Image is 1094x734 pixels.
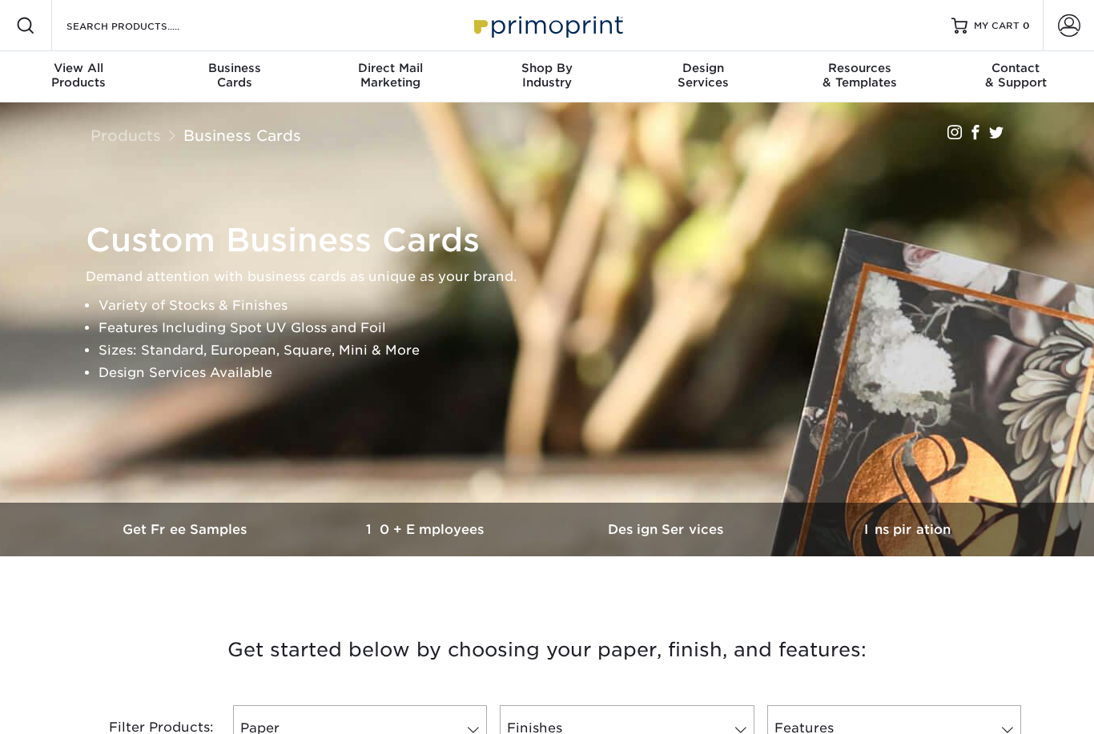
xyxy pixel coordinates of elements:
[307,522,547,537] h3: 10+ Employees
[307,503,547,556] a: 10+ Employees
[782,61,938,75] span: Resources
[156,61,312,75] span: Business
[469,61,625,75] span: Shop By
[547,522,787,537] h3: Design Services
[312,61,469,75] span: Direct Mail
[974,19,1020,33] span: MY CART
[86,266,1023,288] p: Demand attention with business cards as unique as your brand.
[625,61,782,75] span: Design
[547,503,787,556] a: Design Services
[90,126,161,144] a: Products
[938,61,1094,75] span: Contact
[469,51,625,102] a: Shop ByIndustry
[99,362,1023,384] li: Design Services Available
[938,61,1094,90] div: & Support
[938,51,1094,102] a: Contact& Support
[787,522,1028,537] h3: Inspiration
[66,503,307,556] a: Get Free Samples
[99,339,1023,362] li: Sizes: Standard, European, Square, Mini & More
[787,503,1028,556] a: Inspiration
[156,51,312,102] a: BusinessCards
[99,317,1023,339] li: Features Including Spot UV Gloss and Foil
[312,51,469,102] a: Direct MailMarketing
[625,51,782,102] a: DesignServices
[625,61,782,90] div: Services
[86,221,1023,259] h1: Custom Business Cards
[469,61,625,90] div: Industry
[99,295,1023,317] li: Variety of Stocks & Finishes
[1023,20,1030,31] span: 0
[65,16,221,35] input: SEARCH PRODUCTS.....
[183,126,301,144] a: Business Cards
[312,61,469,90] div: Marketing
[156,61,312,90] div: Cards
[782,51,938,102] a: Resources& Templates
[78,614,1016,686] h3: Get started below by choosing your paper, finish, and features:
[467,8,627,42] img: Primoprint
[782,61,938,90] div: & Templates
[66,522,307,537] h3: Get Free Samples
